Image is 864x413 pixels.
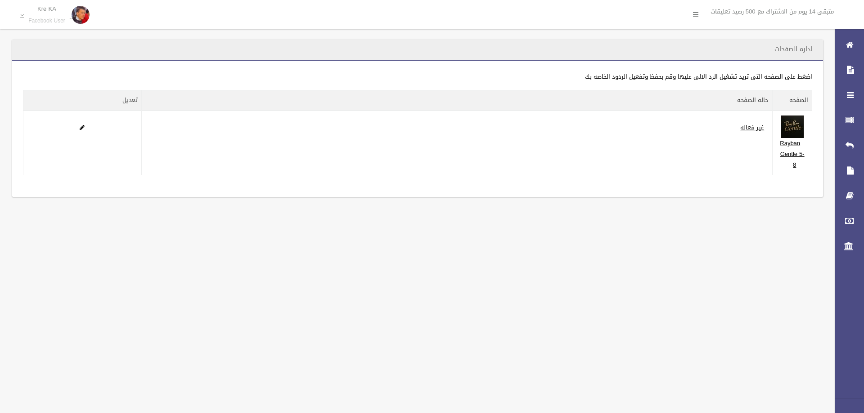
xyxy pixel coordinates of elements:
[23,71,812,82] div: اضغط على الصفحه التى تريد تشغيل الرد الالى عليها وقم بحفظ وتفعيل الردود الخاصه بك
[80,122,85,133] a: Edit
[780,138,804,170] a: Rayban Gentle 5-8
[141,90,772,111] th: حاله الصفحه
[28,5,65,12] p: Kre KA
[773,90,812,111] th: الصفحه
[740,122,764,133] a: غير فعاله
[781,115,804,138] img: 548465349_122095794051035458_7875243551313758929_n.jpg
[781,122,804,133] a: Edit
[764,40,823,58] header: اداره الصفحات
[28,18,65,24] small: Facebook User
[23,90,142,111] th: تعديل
